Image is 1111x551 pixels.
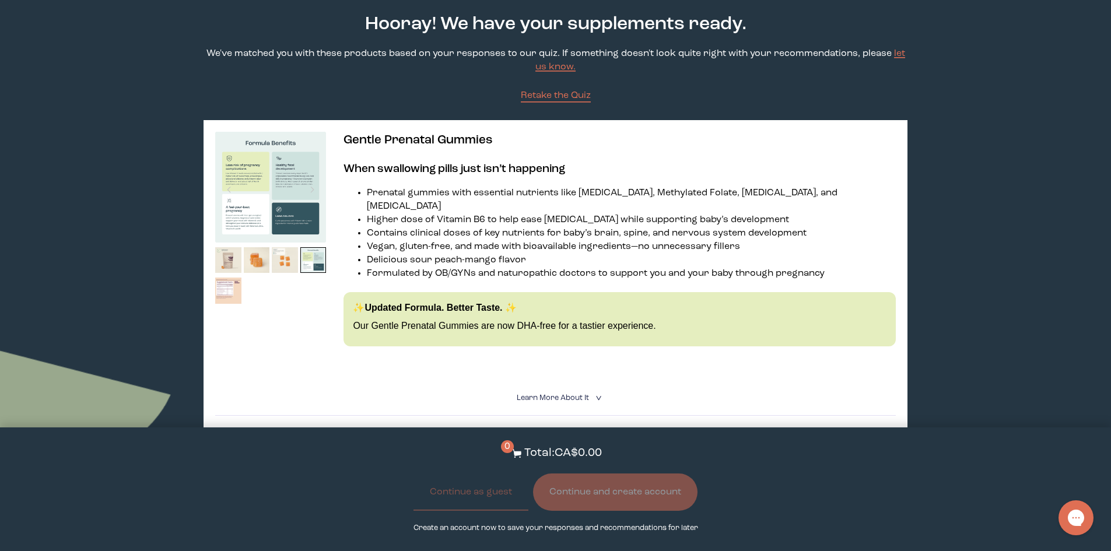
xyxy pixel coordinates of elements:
[244,247,270,273] img: thumbnail image
[413,473,528,511] button: Continue as guest
[204,47,907,74] p: We've matched you with these products based on your responses to our quiz. If something doesn't l...
[215,247,241,273] img: thumbnail image
[1053,496,1099,539] iframe: Gorgias live chat messenger
[517,394,589,402] span: Learn More About it
[344,134,493,146] span: Gentle Prenatal Gummies
[367,240,895,254] li: Vegan, gluten-free, and made with bioavailable ingredients—no unnecessary fillers
[353,320,886,332] p: Our Gentle Prenatal Gummies are now DHA-free for a tastier experience.
[521,91,591,100] span: Retake the Quiz
[533,473,698,511] button: Continue and create account
[367,187,895,213] li: Prenatal gummies with essential nutrients like [MEDICAL_DATA], Methylated Folate, [MEDICAL_DATA],...
[367,213,895,227] li: Higher dose of Vitamin B6 to help ease [MEDICAL_DATA] while supporting baby’s development
[345,11,767,38] h2: Hooray! We have your supplements ready.
[367,254,895,267] li: Delicious sour peach-mango flavor
[300,247,327,273] img: thumbnail image
[344,161,895,177] h3: When swallowing pills just isn’t happening
[215,278,241,304] img: thumbnail image
[535,49,905,72] a: let us know.
[367,227,895,240] li: Contains clinical doses of key nutrients for baby’s brain, spine, and nervous system development
[272,247,298,273] img: thumbnail image
[413,522,698,534] p: Create an account now to save your responses and recommendations for later
[501,440,514,453] span: 0
[592,395,603,401] i: <
[353,303,517,313] strong: ✨Updated Formula. Better Taste. ✨
[524,445,602,462] p: Total: CA$0.00
[521,89,591,103] a: Retake the Quiz
[215,132,326,243] img: thumbnail image
[367,267,895,280] li: Formulated by OB/GYNs and naturopathic doctors to support you and your baby through pregnancy
[517,392,595,403] summary: Learn More About it <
